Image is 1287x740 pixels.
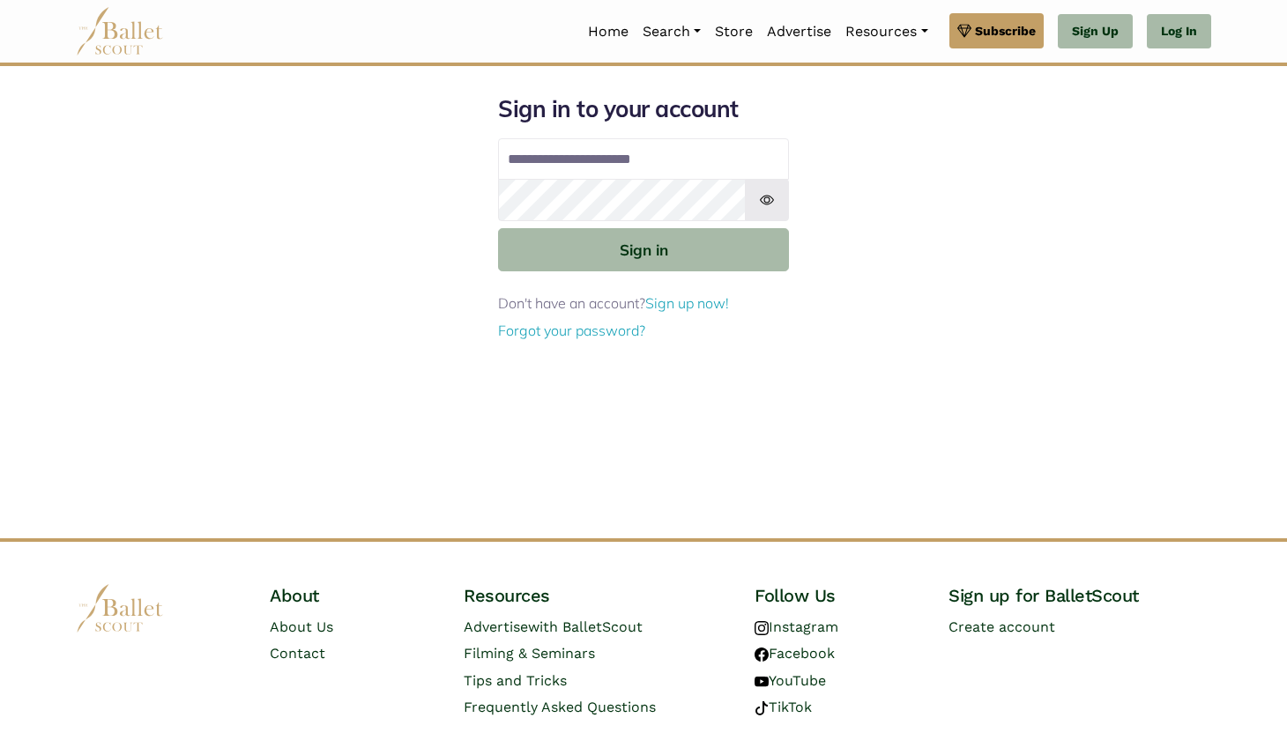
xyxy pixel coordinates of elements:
a: Sign Up [1058,14,1133,49]
a: Log In [1147,14,1211,49]
a: Filming & Seminars [464,645,595,662]
a: Contact [270,645,325,662]
h4: Follow Us [755,584,920,607]
a: Create account [949,618,1055,635]
a: About Us [270,618,333,635]
a: Advertisewith BalletScout [464,618,643,635]
a: YouTube [755,672,826,689]
img: facebook logo [755,647,769,662]
h4: Resources [464,584,726,607]
a: Subscribe [949,13,1044,48]
span: Subscribe [975,21,1036,41]
img: gem.svg [957,21,971,41]
img: logo [76,584,164,633]
a: Frequently Asked Questions [464,699,656,715]
span: with BalletScout [528,618,643,635]
a: Forgot your password? [498,322,645,339]
a: Resources [838,13,934,50]
a: Home [581,13,636,50]
a: Store [708,13,760,50]
img: instagram logo [755,621,769,635]
img: tiktok logo [755,701,769,715]
h4: About [270,584,435,607]
h4: Sign up for BalletScout [949,584,1211,607]
h1: Sign in to your account [498,94,789,124]
a: Tips and Tricks [464,672,567,689]
button: Sign in [498,228,789,271]
a: Search [636,13,708,50]
a: TikTok [755,699,812,715]
p: Don't have an account? [498,292,789,315]
img: youtube logo [755,675,769,689]
a: Instagram [755,618,838,635]
a: Facebook [755,645,835,662]
a: Advertise [760,13,838,50]
a: Sign up now! [645,294,729,312]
